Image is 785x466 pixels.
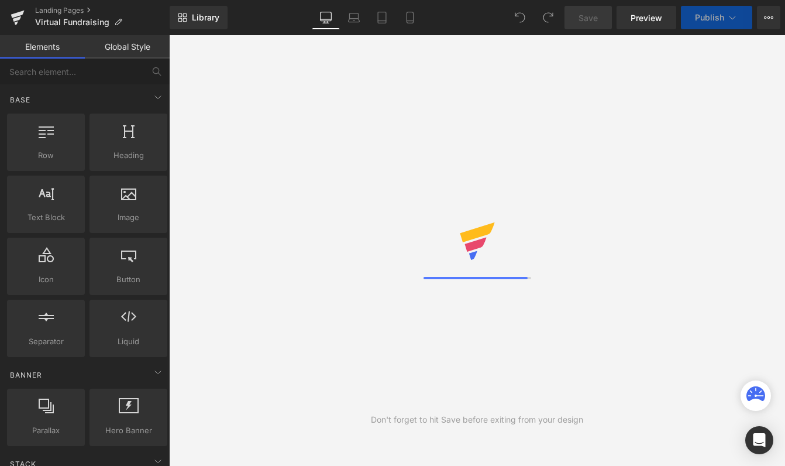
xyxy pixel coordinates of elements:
[368,6,396,29] a: Tablet
[35,18,109,27] span: Virtual Fundraising
[340,6,368,29] a: Laptop
[508,6,532,29] button: Undo
[93,149,164,162] span: Heading
[93,424,164,437] span: Hero Banner
[11,149,81,162] span: Row
[757,6,780,29] button: More
[93,273,164,286] span: Button
[536,6,560,29] button: Redo
[11,335,81,348] span: Separator
[617,6,676,29] a: Preview
[396,6,424,29] a: Mobile
[11,211,81,224] span: Text Block
[631,12,662,24] span: Preview
[93,211,164,224] span: Image
[85,35,170,59] a: Global Style
[312,6,340,29] a: Desktop
[11,424,81,437] span: Parallax
[745,426,773,454] div: Open Intercom Messenger
[93,335,164,348] span: Liquid
[681,6,752,29] button: Publish
[9,369,43,381] span: Banner
[9,94,32,105] span: Base
[11,273,81,286] span: Icon
[35,6,170,15] a: Landing Pages
[192,12,219,23] span: Library
[695,13,724,22] span: Publish
[170,6,228,29] a: New Library
[579,12,598,24] span: Save
[371,413,583,426] div: Don't forget to hit Save before exiting from your design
